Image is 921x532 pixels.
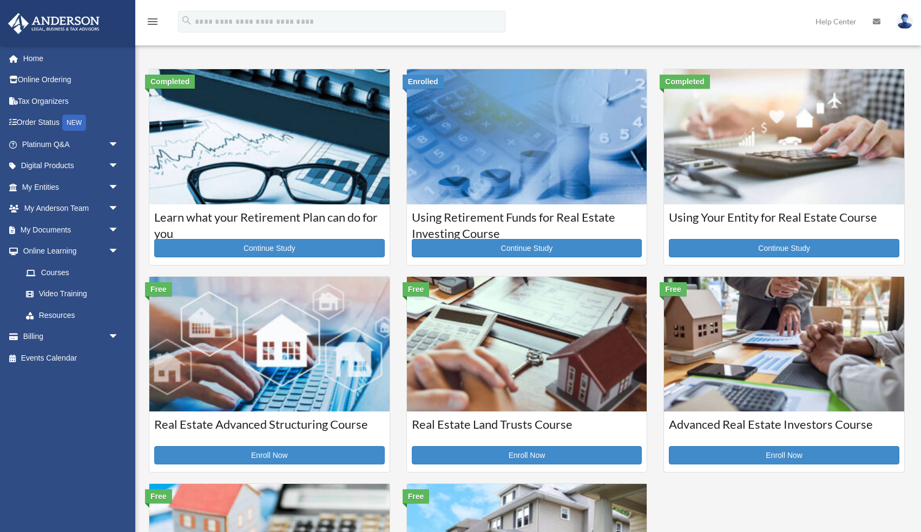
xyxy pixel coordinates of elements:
a: Resources [15,304,135,326]
h3: Using Your Entity for Real Estate Course [669,209,899,236]
a: Home [8,48,135,69]
h3: Learn what your Retirement Plan can do for you [154,209,385,236]
span: arrow_drop_down [108,134,130,156]
span: arrow_drop_down [108,241,130,263]
a: Enroll Now [412,446,642,464]
div: Free [145,282,172,296]
i: search [181,15,193,26]
a: Order StatusNEW [8,112,135,134]
a: My Entitiesarrow_drop_down [8,176,135,198]
div: Free [660,282,687,296]
span: arrow_drop_down [108,326,130,348]
a: My Documentsarrow_drop_down [8,219,135,241]
h3: Real Estate Advanced Structuring Course [154,416,385,443]
div: Enrolled [403,75,444,89]
a: Platinum Q&Aarrow_drop_down [8,134,135,155]
span: arrow_drop_down [108,219,130,241]
a: Continue Study [412,239,642,257]
a: My Anderson Teamarrow_drop_down [8,198,135,220]
h3: Real Estate Land Trusts Course [412,416,642,443]
div: NEW [62,115,86,131]
span: arrow_drop_down [108,176,130,198]
div: Free [145,489,172,503]
div: Completed [145,75,195,89]
a: Digital Productsarrow_drop_down [8,155,135,177]
div: Free [403,489,430,503]
a: Continue Study [669,239,899,257]
img: Anderson Advisors Platinum Portal [5,13,103,34]
div: Free [403,282,430,296]
a: Online Ordering [8,69,135,91]
a: Events Calendar [8,347,135,369]
a: Enroll Now [669,446,899,464]
a: Tax Organizers [8,90,135,112]
div: Completed [660,75,709,89]
a: menu [146,19,159,28]
a: Enroll Now [154,446,385,464]
a: Continue Study [154,239,385,257]
a: Courses [15,262,130,283]
span: arrow_drop_down [108,155,130,177]
a: Online Learningarrow_drop_down [8,241,135,262]
a: Billingarrow_drop_down [8,326,135,348]
h3: Using Retirement Funds for Real Estate Investing Course [412,209,642,236]
h3: Advanced Real Estate Investors Course [669,416,899,443]
i: menu [146,15,159,28]
img: User Pic [897,14,913,29]
a: Video Training [15,283,135,305]
span: arrow_drop_down [108,198,130,220]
